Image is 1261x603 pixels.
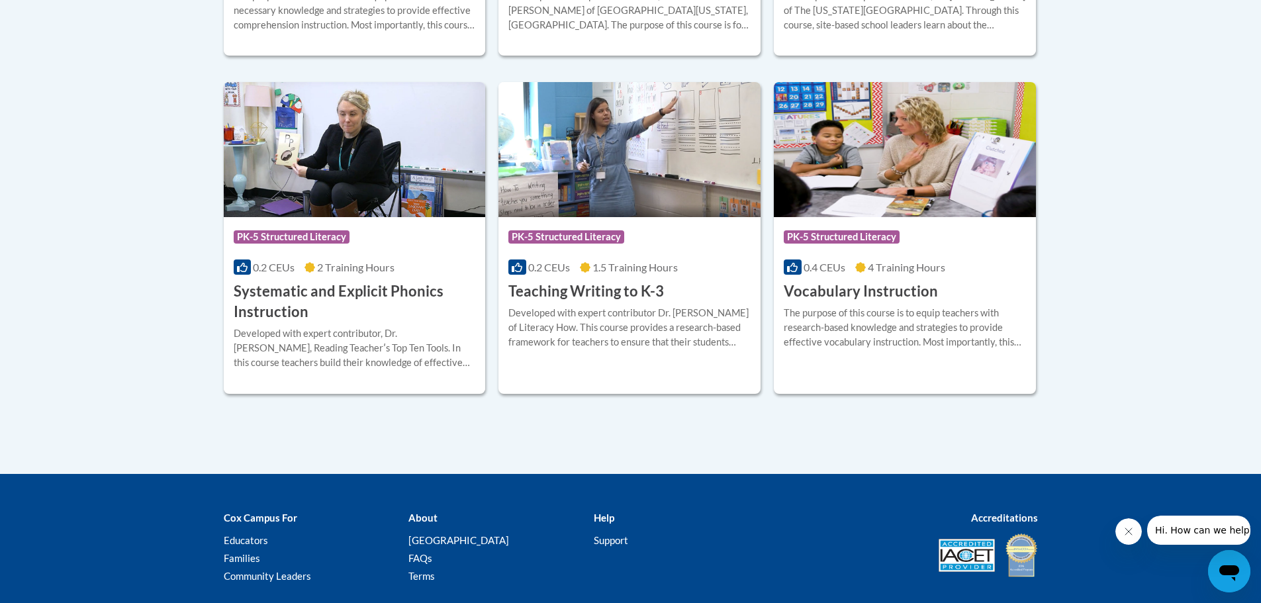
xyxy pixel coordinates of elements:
a: Support [594,534,628,546]
b: Accreditations [971,512,1038,524]
img: IDA® Accredited [1005,532,1038,579]
a: Course LogoPK-5 Structured Literacy0.2 CEUs1.5 Training Hours Teaching Writing to K-3Developed wi... [498,82,761,393]
span: 0.2 CEUs [528,261,570,273]
img: Accredited IACET® Provider [939,539,995,572]
span: PK-5 Structured Literacy [234,230,350,244]
div: The purpose of this course is to equip teachers with research-based knowledge and strategies to p... [784,306,1026,349]
a: Terms [408,570,435,582]
img: Course Logo [774,82,1036,217]
a: Educators [224,534,268,546]
span: PK-5 Structured Literacy [784,230,900,244]
iframe: Close message [1115,518,1142,545]
b: Help [594,512,614,524]
h3: Teaching Writing to K-3 [508,281,664,302]
h3: Vocabulary Instruction [784,281,938,302]
iframe: Button to launch messaging window [1208,550,1250,592]
span: Hi. How can we help? [8,9,107,20]
span: PK-5 Structured Literacy [508,230,624,244]
a: [GEOGRAPHIC_DATA] [408,534,509,546]
span: 2 Training Hours [317,261,395,273]
b: Cox Campus For [224,512,297,524]
span: 4 Training Hours [868,261,945,273]
div: Developed with expert contributor, Dr. [PERSON_NAME], Reading Teacherʹs Top Ten Tools. In this co... [234,326,476,370]
a: FAQs [408,552,432,564]
span: 0.4 CEUs [804,261,845,273]
iframe: Message from company [1147,516,1250,545]
span: 0.2 CEUs [253,261,295,273]
h3: Systematic and Explicit Phonics Instruction [234,281,476,322]
a: Course LogoPK-5 Structured Literacy0.2 CEUs2 Training Hours Systematic and Explicit Phonics Instr... [224,82,486,393]
span: 1.5 Training Hours [592,261,678,273]
a: Course LogoPK-5 Structured Literacy0.4 CEUs4 Training Hours Vocabulary InstructionThe purpose of ... [774,82,1036,393]
a: Families [224,552,260,564]
img: Course Logo [498,82,761,217]
div: Developed with expert contributor Dr. [PERSON_NAME] of Literacy How. This course provides a resea... [508,306,751,349]
img: Course Logo [224,82,486,217]
b: About [408,512,438,524]
a: Community Leaders [224,570,311,582]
